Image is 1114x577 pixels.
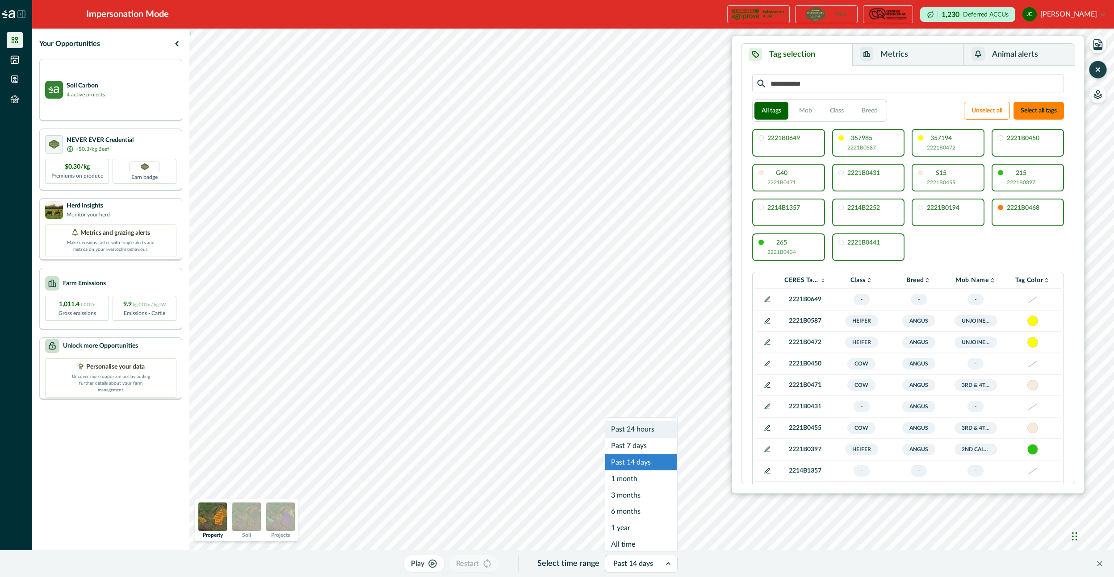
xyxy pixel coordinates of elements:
p: Your Opportunities [39,38,100,49]
span: - [911,465,927,477]
img: certification logo [731,7,759,21]
p: Tier 2 [835,12,847,17]
p: $0.30/kg [65,162,90,172]
span: Angus [902,379,935,391]
img: certification logo [868,7,908,21]
p: 215 [1016,170,1026,176]
span: t CO2e [81,303,95,307]
p: Tag Color [1015,277,1043,284]
button: Mob [792,102,819,120]
p: 357985 [851,135,872,141]
span: Cow [847,358,875,369]
p: 9.9 [123,300,166,309]
p: Breed [906,277,924,284]
button: Close [1093,556,1107,571]
img: certification logo [49,140,60,149]
p: Premiums on produce [51,172,103,180]
p: 2221B0431 [784,402,826,411]
p: 2221B0397 [1007,178,1035,187]
p: 2221B0450 [784,359,826,369]
p: Gross emissions [59,309,96,317]
span: Unjoined Heifers [955,315,997,327]
p: Independent Audit [763,10,786,19]
p: 2214B2252 [847,205,880,211]
span: Angus [902,336,935,348]
div: Past 14 days [605,454,677,471]
span: - [911,294,927,305]
div: Past 7 days [605,438,677,454]
p: 2221B0649 [767,135,800,141]
button: Breed [854,102,885,120]
span: Angus [902,422,935,434]
p: 265 [776,240,787,246]
p: 2221B0472 [784,338,826,347]
span: - [854,465,870,477]
p: Personalise your data [86,362,145,372]
span: Angus [902,358,935,369]
span: Angus [902,444,935,455]
p: 2221B0431 [847,170,880,176]
p: Emissions - Cattle [124,309,165,317]
span: 3rd & 4th calvers [955,422,997,434]
p: 1,011.4 [59,300,95,309]
p: 2221B0441 [847,240,880,246]
span: - [854,401,870,412]
img: soil preview [232,502,261,531]
div: All time [605,536,677,552]
p: 2221B0649 [784,295,826,304]
p: Make decisions faster with simple alerts and metrics on your livestock’s behaviour. [66,238,155,253]
button: All tags [754,102,788,120]
span: Heifer [845,444,878,455]
button: Metrics [852,44,963,66]
span: kg CO2e / kg LW [133,303,166,307]
p: Monitor your herd [67,211,110,219]
button: Class [823,102,851,120]
p: Property [203,532,223,538]
button: Play [403,555,445,573]
p: S15 [936,170,946,176]
img: Greenham NEVER EVER certification badge [141,163,149,170]
p: 2221B0194 [927,205,959,211]
div: Past 24 hours [605,421,677,438]
p: 4 active projects [67,91,105,99]
span: Heifer [845,315,878,327]
p: 2221B0472 [927,144,955,152]
p: 2221B0397 [784,445,826,454]
p: Play [411,558,424,569]
p: Uncover more opportunities by adding further details about your farm management. [66,372,155,394]
button: Unselect all [964,102,1010,120]
div: 1 month [605,470,677,487]
p: Metrics and grazing alerts [80,228,150,238]
img: projects preview [266,502,295,531]
span: Angus [902,401,935,412]
iframe: Chat Widget [1069,514,1114,557]
span: 3rd & 4th calvers [955,379,997,391]
p: Deferred ACCUs [963,11,1009,18]
p: 2221B0468 [1007,205,1039,211]
p: Select time range [537,558,599,570]
button: justin costello[PERSON_NAME] [1022,4,1105,25]
p: 2214B1357 [784,466,826,476]
p: 357194 [930,135,952,141]
div: 3 months [605,487,677,503]
span: - [967,294,984,305]
p: Earn badge [131,172,158,181]
p: 2221B0455 [784,423,826,433]
p: 2221B0450 [1007,135,1039,141]
p: 2214B1357 [767,205,800,211]
span: - [967,401,984,412]
p: 2221B0587 [847,144,876,152]
p: 2221B0434 [767,248,796,256]
p: Soil [242,532,251,538]
span: - [854,294,870,305]
p: 2221B0455 [927,178,955,187]
span: Cow [847,422,875,434]
p: Restart [456,558,479,569]
div: Impersonation Mode [86,8,169,21]
img: property preview [198,502,227,531]
div: 1 year [605,520,677,536]
p: Class [850,277,866,284]
span: Angus [902,315,935,327]
button: Restart [448,555,499,573]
